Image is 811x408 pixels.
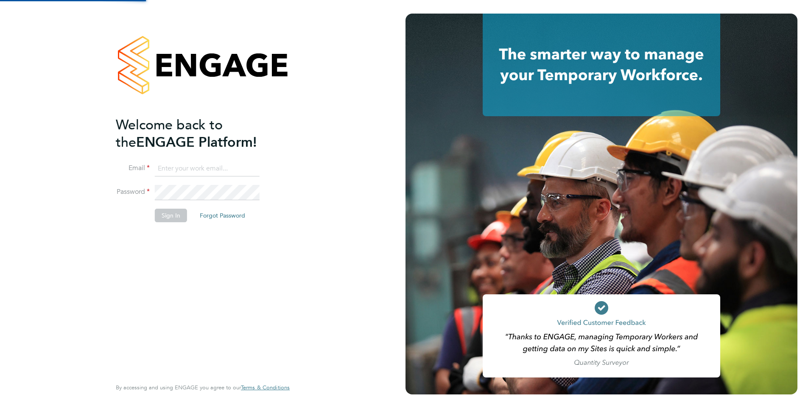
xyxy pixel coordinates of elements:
span: By accessing and using ENGAGE you agree to our [116,384,290,391]
button: Forgot Password [193,209,252,222]
label: Email [116,164,150,173]
a: Terms & Conditions [241,384,290,391]
span: Welcome back to the [116,117,223,151]
input: Enter your work email... [155,161,260,176]
label: Password [116,187,150,196]
button: Sign In [155,209,187,222]
h2: ENGAGE Platform! [116,116,281,151]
